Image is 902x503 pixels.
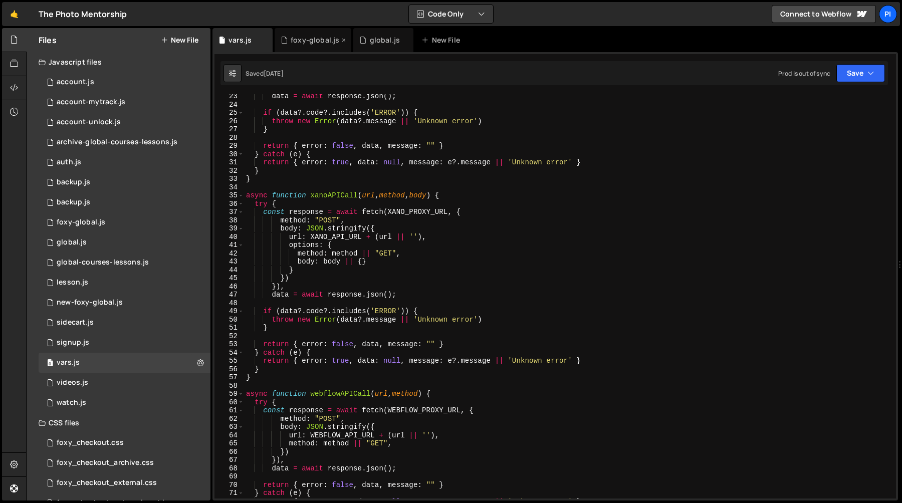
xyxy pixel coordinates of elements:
[57,458,154,467] div: foxy_checkout_archive.css
[39,273,210,293] div: 13533/35472.js
[27,413,210,433] div: CSS files
[214,481,244,489] div: 70
[214,167,244,175] div: 32
[214,299,244,308] div: 48
[836,64,885,82] button: Save
[214,456,244,464] div: 67
[214,316,244,324] div: 50
[57,238,87,247] div: global.js
[214,266,244,275] div: 44
[214,191,244,200] div: 35
[57,78,94,87] div: account.js
[39,293,210,313] div: 13533/40053.js
[214,373,244,382] div: 57
[214,117,244,126] div: 26
[214,340,244,349] div: 53
[229,35,252,45] div: vars.js
[39,212,210,232] div: 13533/34219.js
[27,52,210,72] div: Javascript files
[57,478,157,487] div: foxy_checkout_external.css
[214,158,244,167] div: 31
[57,338,89,347] div: signup.js
[214,398,244,407] div: 60
[57,138,177,147] div: archive-global-courses-lessons.js
[214,101,244,109] div: 24
[214,324,244,332] div: 51
[214,142,244,150] div: 29
[57,218,105,227] div: foxy-global.js
[39,473,210,493] div: 13533/38747.css
[214,489,244,497] div: 71
[772,5,876,23] a: Connect to Webflow
[57,278,88,287] div: lesson.js
[39,333,210,353] div: 13533/35364.js
[57,118,121,127] div: account-unlock.js
[57,158,81,167] div: auth.js
[214,258,244,266] div: 43
[214,200,244,208] div: 36
[214,349,244,357] div: 54
[214,249,244,258] div: 42
[57,298,123,307] div: new-foxy-global.js
[264,69,284,78] div: [DATE]
[214,208,244,216] div: 37
[57,398,86,407] div: watch.js
[879,5,897,23] a: Pi
[214,283,244,291] div: 46
[47,360,53,368] span: 0
[39,192,210,212] div: 13533/45031.js
[39,152,210,172] div: 13533/34034.js
[214,307,244,316] div: 49
[409,5,493,23] button: Code Only
[214,150,244,159] div: 30
[39,232,210,253] div: 13533/39483.js
[57,358,80,367] div: vars.js
[214,125,244,134] div: 27
[57,98,125,107] div: account-mytrack.js
[214,390,244,398] div: 59
[214,439,244,448] div: 65
[39,393,210,413] div: 13533/38527.js
[39,92,210,112] div: 13533/38628.js
[39,353,210,373] div: 13533/38978.js
[214,233,244,241] div: 40
[214,448,244,456] div: 66
[39,112,210,132] div: 13533/41206.js
[214,291,244,299] div: 47
[57,378,88,387] div: videos.js
[214,415,244,423] div: 62
[214,365,244,374] div: 56
[39,72,210,92] div: 13533/34220.js
[214,183,244,192] div: 34
[161,36,198,44] button: New File
[214,109,244,117] div: 25
[214,92,244,101] div: 23
[57,258,149,267] div: global-courses-lessons.js
[57,318,94,327] div: sidecart.js
[57,198,90,207] div: backup.js
[57,178,90,187] div: backup.js
[57,438,124,447] div: foxy_checkout.css
[291,35,339,45] div: foxy-global.js
[39,453,210,473] div: 13533/44030.css
[214,332,244,341] div: 52
[39,132,210,152] div: 13533/43968.js
[214,472,244,481] div: 69
[39,8,127,20] div: The Photo Mentorship
[370,35,400,45] div: global.js
[214,175,244,183] div: 33
[39,253,210,273] div: 13533/35292.js
[214,216,244,225] div: 38
[421,35,464,45] div: New File
[214,423,244,431] div: 63
[214,406,244,415] div: 61
[2,2,27,26] a: 🤙
[246,69,284,78] div: Saved
[214,357,244,365] div: 55
[214,464,244,473] div: 68
[214,382,244,390] div: 58
[214,274,244,283] div: 45
[39,433,210,453] div: 13533/38507.css
[778,69,830,78] div: Prod is out of sync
